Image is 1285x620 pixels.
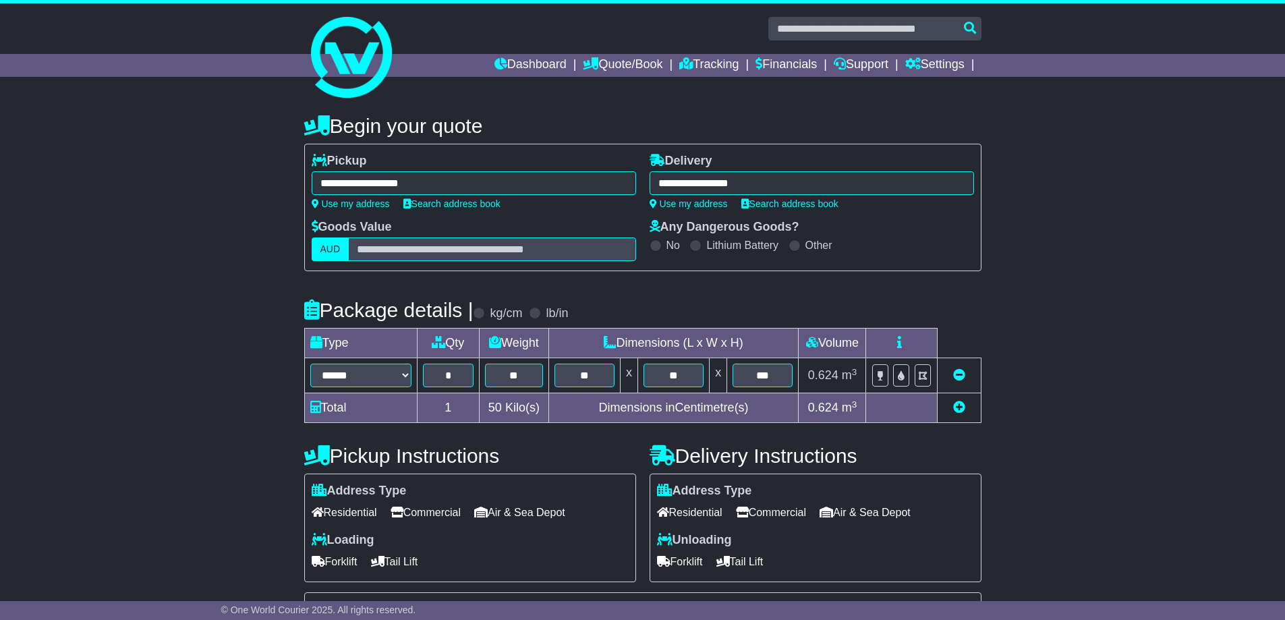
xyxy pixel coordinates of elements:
td: Volume [799,329,866,358]
label: AUD [312,237,349,261]
label: kg/cm [490,306,522,321]
span: Tail Lift [716,551,764,572]
a: Remove this item [953,368,965,382]
td: Dimensions in Centimetre(s) [548,393,799,423]
h4: Package details | [304,299,474,321]
td: x [710,358,727,393]
h4: Delivery Instructions [650,445,981,467]
label: Lithium Battery [706,239,778,252]
label: Any Dangerous Goods? [650,220,799,235]
td: Kilo(s) [480,393,549,423]
span: 0.624 [808,368,838,382]
td: x [620,358,637,393]
label: Goods Value [312,220,392,235]
label: lb/in [546,306,568,321]
h4: Pickup Instructions [304,445,636,467]
a: Dashboard [494,54,567,77]
a: Quote/Book [583,54,662,77]
span: Residential [312,502,377,523]
td: 1 [417,393,480,423]
span: m [842,401,857,414]
a: Search address book [741,198,838,209]
a: Tracking [679,54,739,77]
a: Financials [755,54,817,77]
span: Residential [657,502,722,523]
a: Add new item [953,401,965,414]
sup: 3 [852,399,857,410]
label: Loading [312,533,374,548]
span: 50 [488,401,502,414]
span: Tail Lift [371,551,418,572]
span: 0.624 [808,401,838,414]
span: m [842,368,857,382]
a: Use my address [312,198,390,209]
span: Commercial [391,502,461,523]
td: Weight [480,329,549,358]
td: Dimensions (L x W x H) [548,329,799,358]
h4: Begin your quote [304,115,981,137]
span: © One World Courier 2025. All rights reserved. [221,604,416,615]
label: Address Type [312,484,407,499]
label: Delivery [650,154,712,169]
label: Pickup [312,154,367,169]
span: Air & Sea Depot [820,502,911,523]
span: Commercial [736,502,806,523]
span: Forklift [312,551,358,572]
td: Total [304,393,417,423]
label: Other [805,239,832,252]
label: No [666,239,680,252]
td: Qty [417,329,480,358]
a: Settings [905,54,965,77]
td: Type [304,329,417,358]
span: Forklift [657,551,703,572]
span: Air & Sea Depot [474,502,565,523]
a: Use my address [650,198,728,209]
sup: 3 [852,367,857,377]
a: Support [834,54,888,77]
label: Unloading [657,533,732,548]
a: Search address book [403,198,501,209]
label: Address Type [657,484,752,499]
